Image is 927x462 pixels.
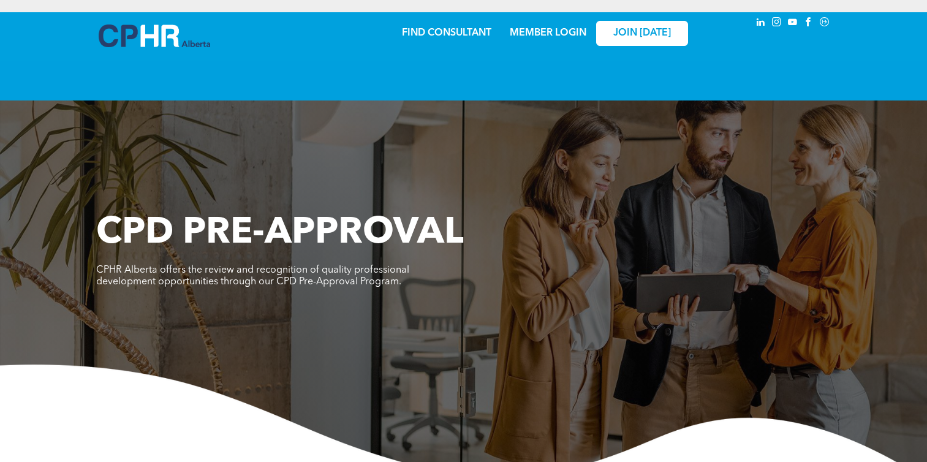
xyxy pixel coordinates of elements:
[96,215,464,252] span: CPD PRE-APPROVAL
[96,265,409,287] span: CPHR Alberta offers the review and recognition of quality professional development opportunities ...
[786,15,800,32] a: youtube
[99,25,210,47] img: A blue and white logo for cp alberta
[613,28,671,39] span: JOIN [DATE]
[510,28,586,38] a: MEMBER LOGIN
[818,15,831,32] a: Social network
[770,15,784,32] a: instagram
[802,15,815,32] a: facebook
[596,21,688,46] a: JOIN [DATE]
[402,28,491,38] a: FIND CONSULTANT
[754,15,768,32] a: linkedin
